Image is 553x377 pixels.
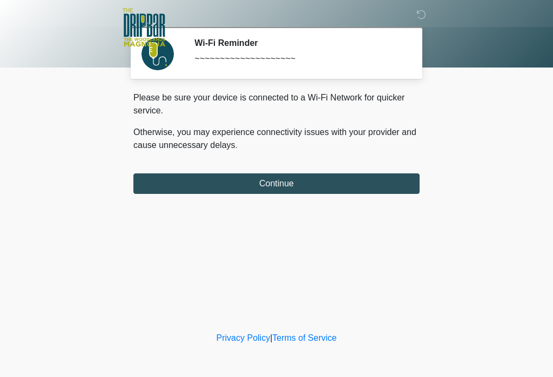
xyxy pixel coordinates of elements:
[217,333,271,342] a: Privacy Policy
[123,8,165,48] img: The DripBar - Magnolia Logo
[272,333,336,342] a: Terms of Service
[133,173,420,194] button: Continue
[133,91,420,117] p: Please be sure your device is connected to a Wi-Fi Network for quicker service.
[270,333,272,342] a: |
[235,140,238,150] span: .
[194,52,403,65] div: ~~~~~~~~~~~~~~~~~~~~
[133,126,420,152] p: Otherwise, you may experience connectivity issues with your provider and cause unnecessary delays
